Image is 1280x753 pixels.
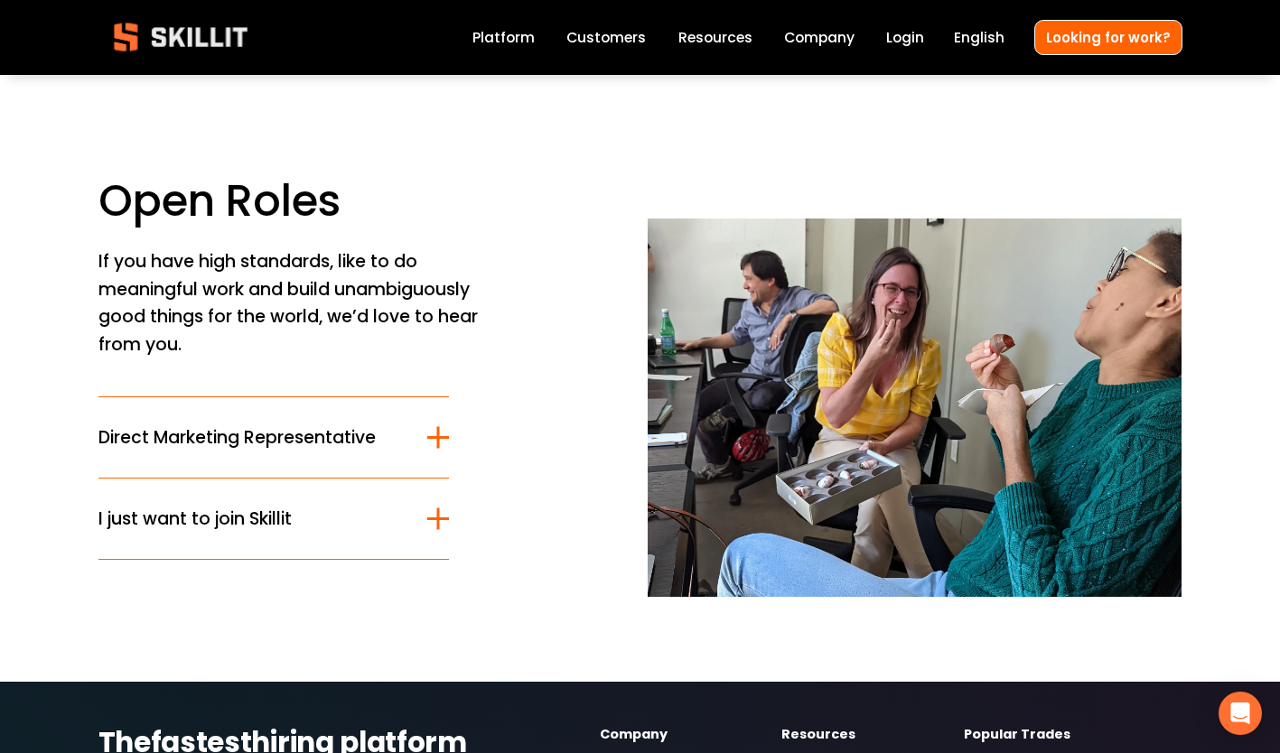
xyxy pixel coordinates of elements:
strong: Company [600,724,668,747]
p: If you have high standards, like to do meaningful work and build unambiguously good things for th... [98,248,495,359]
a: Login [886,25,924,50]
button: Direct Marketing Representative [98,397,450,478]
a: folder dropdown [678,25,752,50]
button: I just want to join Skillit [98,479,450,559]
div: Open Intercom Messenger [1219,692,1262,735]
a: Company [784,25,855,50]
strong: Resources [781,724,855,747]
div: language picker [954,25,1004,50]
span: Resources [678,27,752,48]
span: English [954,27,1004,48]
a: Platform [472,25,535,50]
a: Customers [566,25,646,50]
h1: Open Roles [98,174,632,228]
img: Skillit [98,10,263,64]
span: I just want to join Skillit [98,506,428,532]
strong: Popular Trades [964,724,1070,747]
span: Direct Marketing Representative [98,424,428,451]
a: Looking for work? [1034,20,1182,55]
